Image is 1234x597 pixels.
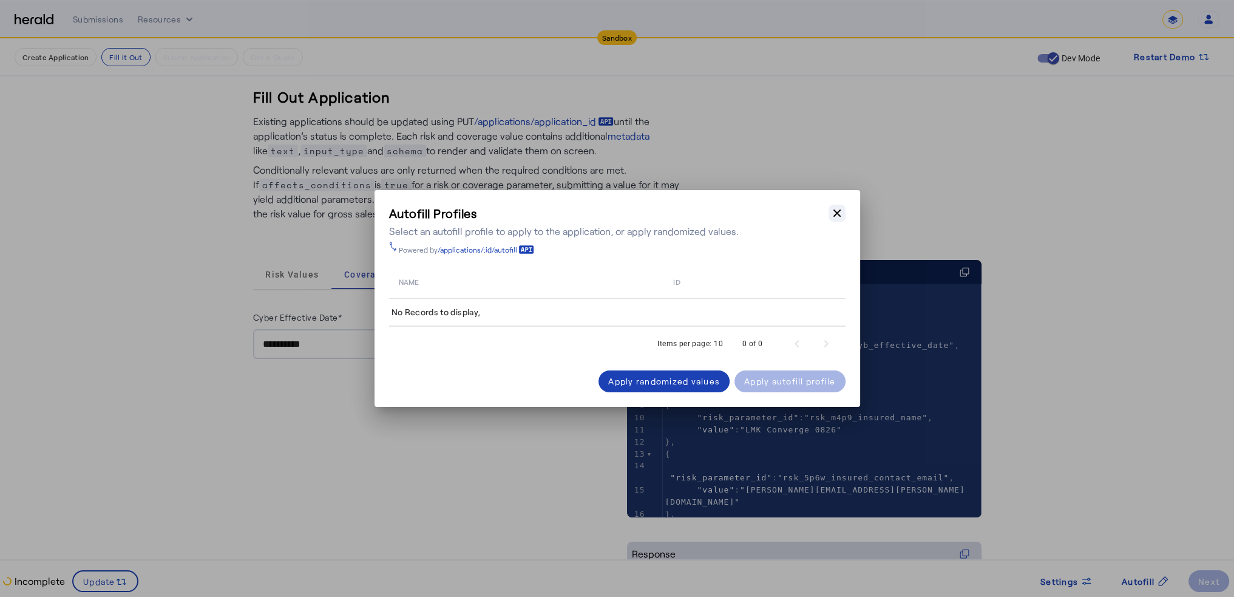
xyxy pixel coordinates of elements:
div: Powered by [399,245,534,254]
td: No Records to display, [389,298,846,326]
div: Select an autofill profile to apply to the application, or apply randomized values. [389,224,739,239]
span: id [673,275,680,287]
div: Items per page: [657,338,711,350]
a: /applications/:id/autofill [438,245,534,254]
div: Apply randomized values [608,375,720,387]
div: 0 of 0 [742,338,762,350]
span: name [399,275,419,287]
table: Table view of all quotes submitted by your platform [389,264,846,327]
div: 10 [714,338,723,350]
h3: Autofill Profiles [389,205,739,222]
button: Apply randomized values [598,370,730,392]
